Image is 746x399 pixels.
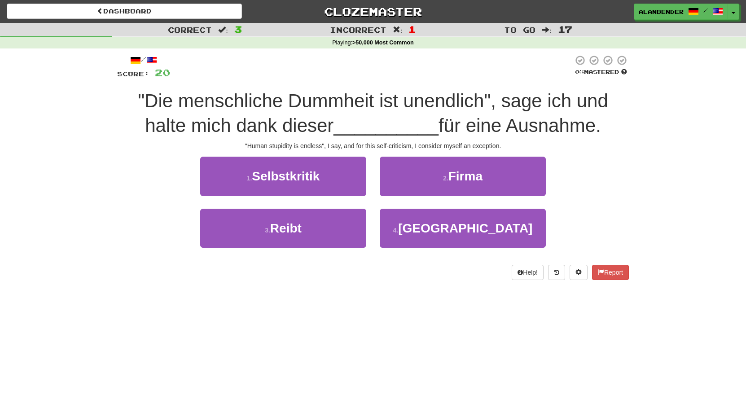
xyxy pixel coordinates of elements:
[634,4,728,20] a: AlanBender /
[155,67,170,78] span: 20
[703,7,708,13] span: /
[200,157,366,196] button: 1.Selbstkritik
[393,26,403,34] span: :
[234,24,242,35] span: 3
[408,24,416,35] span: 1
[168,25,212,34] span: Correct
[393,227,399,234] small: 4 .
[542,26,552,34] span: :
[380,157,546,196] button: 2.Firma
[200,209,366,248] button: 3.Reibt
[138,90,608,136] span: "Die menschliche Dummheit ist unendlich", sage ich und halte mich dank dieser
[117,55,170,66] div: /
[512,265,544,280] button: Help!
[439,115,601,136] span: für eine Ausnahme.
[352,39,414,46] strong: >50,000 Most Common
[592,265,629,280] button: Report
[7,4,242,19] a: Dashboard
[448,169,483,183] span: Firma
[247,175,252,182] small: 1 .
[252,169,320,183] span: Selbstkritik
[330,25,386,34] span: Incorrect
[575,68,584,75] span: 0 %
[558,24,572,35] span: 17
[270,221,302,235] span: Reibt
[380,209,546,248] button: 4.[GEOGRAPHIC_DATA]
[573,68,629,76] div: Mastered
[218,26,228,34] span: :
[639,8,684,16] span: AlanBender
[504,25,535,34] span: To go
[398,221,532,235] span: [GEOGRAPHIC_DATA]
[548,265,565,280] button: Round history (alt+y)
[117,70,149,78] span: Score:
[334,115,439,136] span: __________
[265,227,270,234] small: 3 .
[443,175,448,182] small: 2 .
[255,4,491,19] a: Clozemaster
[117,141,629,150] div: "Human stupidity is endless", I say, and for this self-criticism, I consider myself an exception.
